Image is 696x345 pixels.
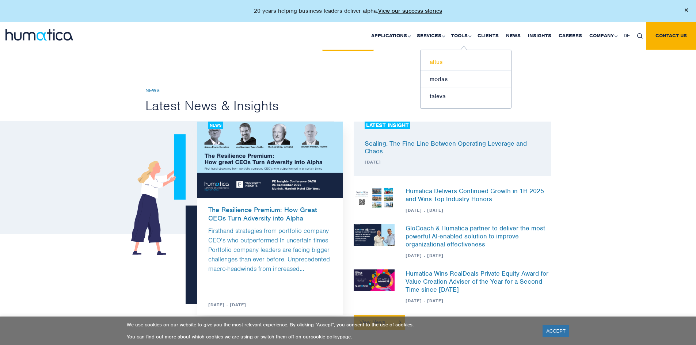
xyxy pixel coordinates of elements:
[197,122,343,198] img: blog1
[145,97,551,114] h2: Latest News & Insights
[208,227,330,273] a: Firsthand strategies from portfolio company CEO’s who outperformed in uncertain times Portfolio c...
[502,22,524,50] a: News
[637,33,643,39] img: search_icon
[254,7,442,15] p: 20 years helping business leaders deliver alpha.
[555,22,586,50] a: Careers
[127,322,533,328] p: We use cookies on our website to give you the most relevant experience. By clicking “Accept”, you...
[524,22,555,50] a: Insights
[624,32,630,39] span: DE
[365,122,410,129] div: LATEST INSIGHT
[131,134,186,255] img: newsgirl
[421,88,511,105] a: taleva
[406,224,545,248] a: GloCoach & Humatica partner to deliver the most powerful AI-enabled solution to improve organizat...
[378,7,442,15] a: View our success stories
[368,22,413,50] a: Applications
[474,22,502,50] a: Clients
[406,187,544,203] a: Humatica Delivers Continued Growth in 1H 2025 and Wins Top Industry Honors
[421,54,511,71] a: altus
[406,207,551,213] span: [DATE] . [DATE]
[197,302,246,308] span: [DATE] . [DATE]
[354,315,405,330] a: View News
[354,269,395,291] img: News
[5,29,73,41] img: logo
[620,22,634,50] a: DE
[413,22,448,50] a: Services
[406,253,551,258] span: [DATE] . [DATE]
[365,159,529,165] span: [DATE]
[365,139,527,156] a: Scaling: The Fine Line Between Operating Leverage and Chaos
[145,88,551,94] h6: News
[127,334,533,340] p: You can find out more about which cookies we are using or switch them off on our page.
[208,122,223,129] div: News
[406,269,548,294] a: Humatica Wins RealDeals Private Equity Award for Value Creation Adviser of the Year for a Second ...
[311,334,340,340] a: cookie policy
[448,22,474,50] a: Tools
[406,298,551,304] span: [DATE] . [DATE]
[586,22,620,50] a: Company
[543,325,569,337] a: ACCEPT
[354,224,395,246] img: News
[421,71,511,88] a: modas
[197,198,343,222] a: The Resilience Premium: How Great CEOs Turn Adversity into Alpha
[646,22,696,50] a: Contact us
[354,187,395,208] img: News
